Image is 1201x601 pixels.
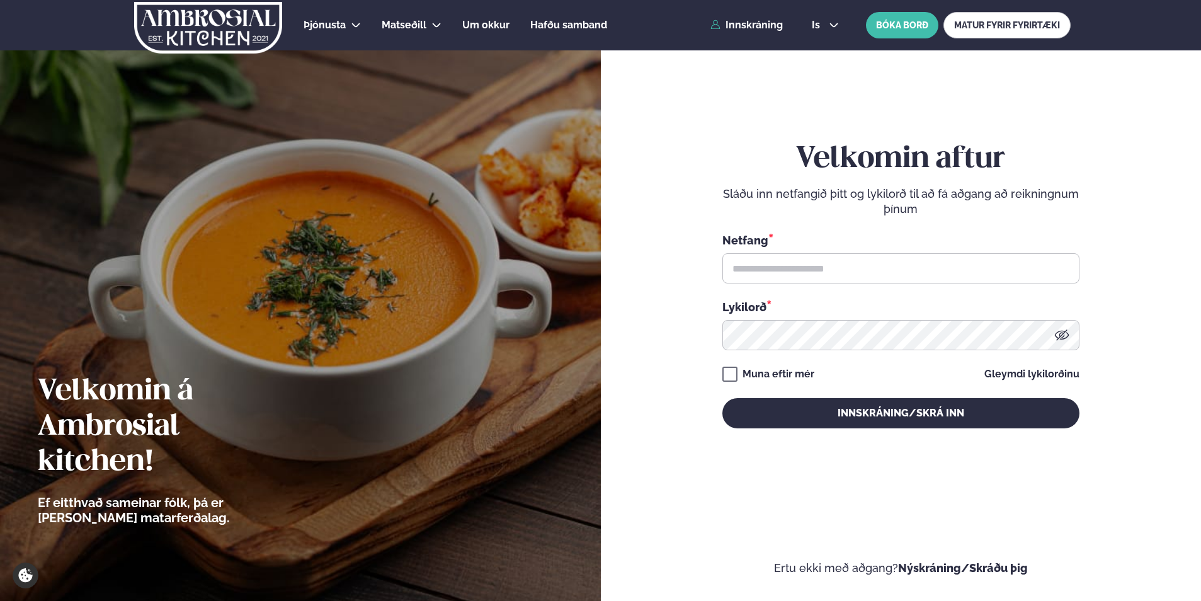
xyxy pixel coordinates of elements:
[462,18,509,33] a: Um okkur
[304,19,346,31] span: Þjónusta
[722,299,1079,315] div: Lykilorð
[802,20,849,30] button: is
[710,20,783,31] a: Innskráning
[898,561,1028,575] a: Nýskráning/Skráðu þig
[812,20,824,30] span: is
[639,561,1164,576] p: Ertu ekki með aðgang?
[462,19,509,31] span: Um okkur
[382,18,426,33] a: Matseðill
[530,19,607,31] span: Hafðu samband
[13,563,38,588] a: Cookie settings
[722,398,1079,428] button: Innskráning/Skrá inn
[984,369,1079,379] a: Gleymdi lykilorðinu
[530,18,607,33] a: Hafðu samband
[943,12,1071,38] a: MATUR FYRIR FYRIRTÆKI
[38,374,299,480] h2: Velkomin á Ambrosial kitchen!
[304,18,346,33] a: Þjónusta
[722,186,1079,217] p: Sláðu inn netfangið þitt og lykilorð til að fá aðgang að reikningnum þínum
[866,12,938,38] button: BÓKA BORÐ
[382,19,426,31] span: Matseðill
[722,232,1079,248] div: Netfang
[133,2,283,54] img: logo
[38,495,299,525] p: Ef eitthvað sameinar fólk, þá er [PERSON_NAME] matarferðalag.
[722,142,1079,177] h2: Velkomin aftur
